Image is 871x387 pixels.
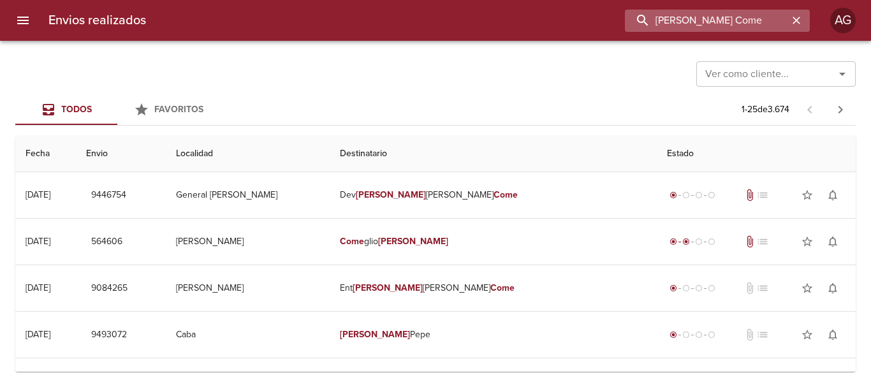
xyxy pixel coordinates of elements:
td: Dev [PERSON_NAME] [330,172,657,218]
button: Agregar a favoritos [794,182,820,208]
p: 1 - 25 de 3.674 [742,103,789,116]
th: Estado [657,136,856,172]
span: notifications_none [826,189,839,201]
em: [PERSON_NAME] [340,329,411,340]
td: glio [330,219,657,265]
em: [PERSON_NAME] [378,236,449,247]
span: No tiene documentos adjuntos [743,282,756,295]
span: radio_button_unchecked [708,191,715,199]
div: Generado [667,189,718,201]
span: No tiene pedido asociado [756,235,769,248]
span: star_border [801,189,814,201]
em: Come [494,189,518,200]
span: radio_button_checked [670,284,677,292]
td: Caba [166,312,329,358]
span: No tiene documentos adjuntos [743,328,756,341]
span: No tiene pedido asociado [756,282,769,295]
button: 9493072 [86,323,132,347]
button: Activar notificaciones [820,322,845,347]
div: [DATE] [26,282,50,293]
h6: Envios realizados [48,10,146,31]
span: Tiene documentos adjuntos [743,189,756,201]
span: 9084265 [91,281,128,296]
td: General [PERSON_NAME] [166,172,329,218]
span: 564606 [91,234,122,250]
span: No tiene pedido asociado [756,189,769,201]
div: Abrir información de usuario [830,8,856,33]
span: radio_button_checked [670,331,677,339]
button: Agregar a favoritos [794,322,820,347]
td: Ent [PERSON_NAME] [330,265,657,311]
div: Tabs Envios [15,94,219,125]
div: AG [830,8,856,33]
button: 9446754 [86,184,131,207]
span: radio_button_unchecked [682,191,690,199]
span: radio_button_unchecked [708,238,715,245]
span: Favoritos [154,104,203,115]
span: radio_button_unchecked [708,331,715,339]
em: [PERSON_NAME] [353,282,423,293]
th: Localidad [166,136,329,172]
td: Pepe [330,312,657,358]
span: radio_button_unchecked [682,331,690,339]
span: Todos [61,104,92,115]
em: [PERSON_NAME] [356,189,427,200]
input: buscar [625,10,788,32]
button: Agregar a favoritos [794,229,820,254]
button: Activar notificaciones [820,182,845,208]
div: [DATE] [26,329,50,340]
span: radio_button_checked [670,191,677,199]
span: Tiene documentos adjuntos [743,235,756,248]
button: Agregar a favoritos [794,275,820,301]
span: radio_button_unchecked [708,284,715,292]
span: 9446754 [91,187,126,203]
span: star_border [801,328,814,341]
div: Generado [667,328,718,341]
th: Envio [76,136,166,172]
span: radio_button_unchecked [695,238,703,245]
th: Fecha [15,136,76,172]
div: Despachado [667,235,718,248]
button: menu [8,5,38,36]
div: [DATE] [26,236,50,247]
td: [PERSON_NAME] [166,265,329,311]
span: No tiene pedido asociado [756,328,769,341]
span: Pagina anterior [794,103,825,115]
button: 9084265 [86,277,133,300]
span: notifications_none [826,282,839,295]
span: notifications_none [826,328,839,341]
td: [PERSON_NAME] [166,219,329,265]
em: Come [490,282,515,293]
span: 9493072 [91,327,127,343]
span: radio_button_unchecked [695,284,703,292]
div: Generado [667,282,718,295]
span: Pagina siguiente [825,94,856,125]
span: radio_button_unchecked [682,284,690,292]
span: notifications_none [826,235,839,248]
button: Activar notificaciones [820,229,845,254]
span: star_border [801,235,814,248]
span: radio_button_unchecked [695,191,703,199]
th: Destinatario [330,136,657,172]
button: 564606 [86,230,128,254]
button: Activar notificaciones [820,275,845,301]
button: Abrir [833,65,851,83]
span: radio_button_checked [682,238,690,245]
span: radio_button_unchecked [695,331,703,339]
span: star_border [801,282,814,295]
div: [DATE] [26,189,50,200]
em: Come [340,236,364,247]
span: radio_button_checked [670,238,677,245]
